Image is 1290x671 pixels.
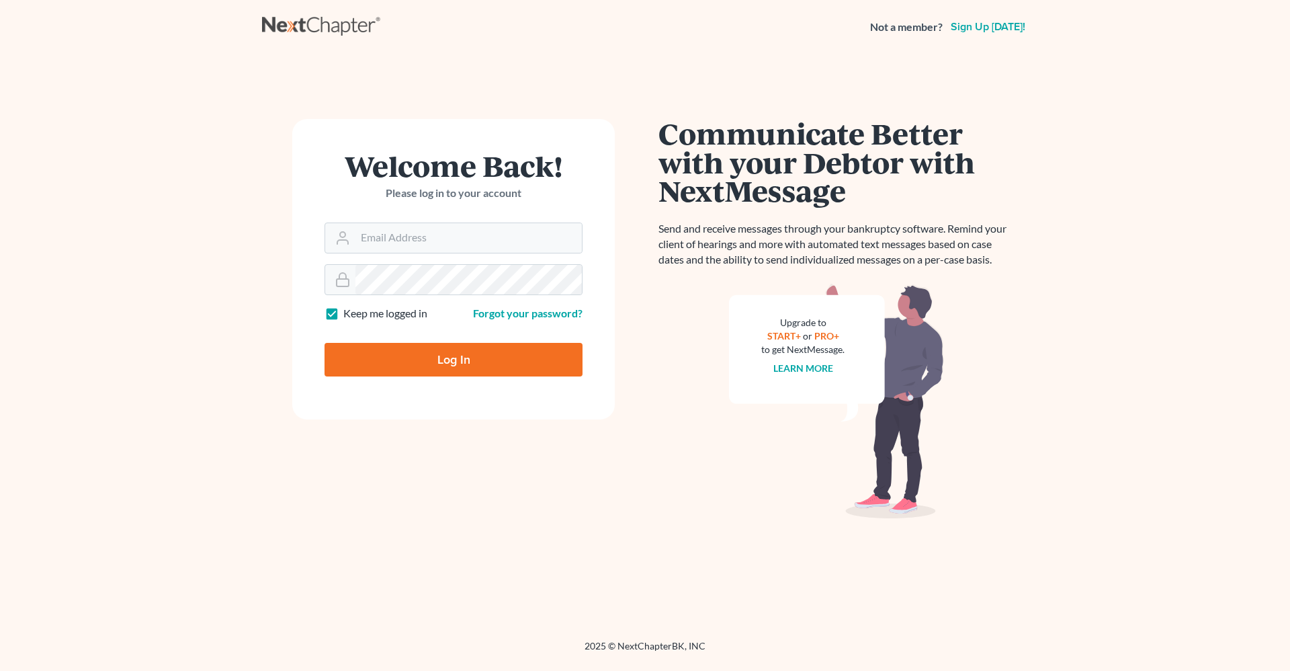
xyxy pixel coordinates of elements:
[729,284,944,519] img: nextmessage_bg-59042aed3d76b12b5cd301f8e5b87938c9018125f34e5fa2b7a6b67550977c72.svg
[325,186,583,201] p: Please log in to your account
[355,223,582,253] input: Email Address
[343,306,427,321] label: Keep me logged in
[767,330,801,342] a: START+
[262,639,1028,664] div: 2025 © NextChapterBK, INC
[658,119,1015,205] h1: Communicate Better with your Debtor with NextMessage
[948,22,1028,32] a: Sign up [DATE]!
[325,151,583,180] h1: Welcome Back!
[658,221,1015,268] p: Send and receive messages through your bankruptcy software. Remind your client of hearings and mo...
[803,330,812,342] span: or
[761,316,845,329] div: Upgrade to
[325,343,583,377] input: Log In
[761,343,845,356] div: to get NextMessage.
[773,362,833,374] a: Learn more
[814,330,839,342] a: PRO+
[870,19,943,35] strong: Not a member?
[473,307,583,319] a: Forgot your password?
